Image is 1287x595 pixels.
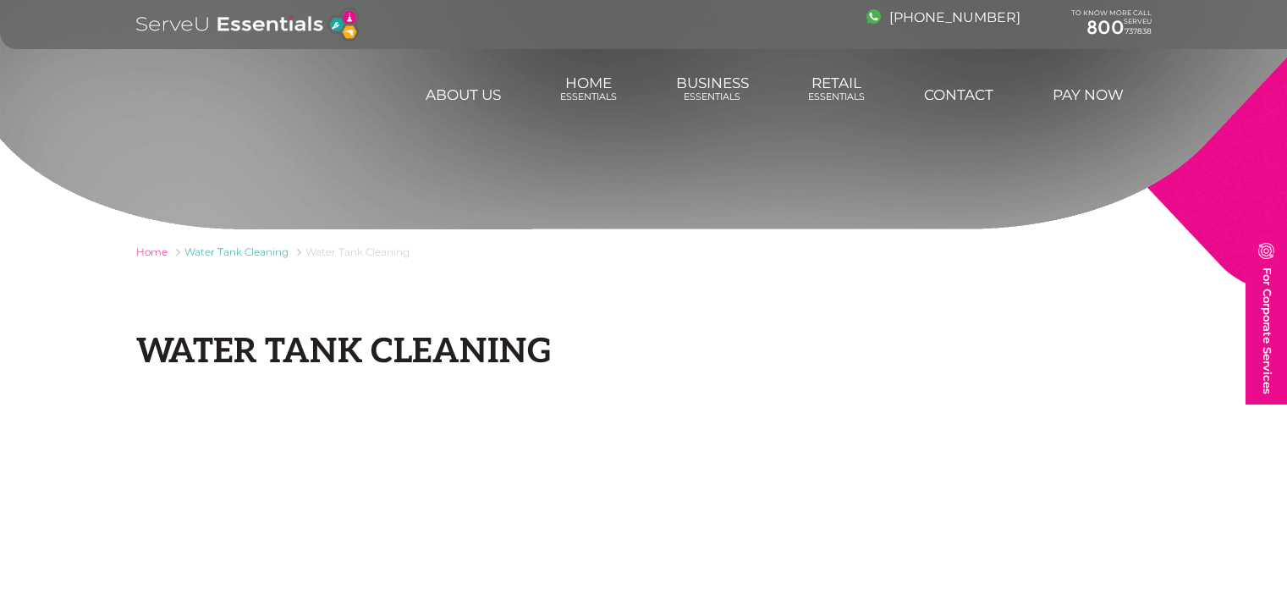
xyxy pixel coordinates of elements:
[676,91,749,102] span: Essentials
[1086,16,1125,39] span: 800
[674,66,751,112] a: BusinessEssentials
[1071,17,1152,39] a: 800737838
[866,9,1020,25] a: [PHONE_NUMBER]
[558,66,619,112] a: HomeEssentials
[423,78,503,112] a: About us
[136,332,1152,372] h2: Water Tank Cleaning
[806,66,867,112] a: RetailEssentials
[866,9,881,24] img: image
[921,78,996,112] a: Contact
[184,245,289,258] a: Water Tank Cleaning
[560,91,617,102] span: Essentials
[1258,243,1274,259] img: image
[1246,233,1287,405] a: For Corporate Services
[136,245,168,258] a: Home
[1050,78,1126,112] a: Pay Now
[305,245,410,258] span: Water Tank Cleaning
[136,8,359,41] img: logo
[808,91,865,102] span: Essentials
[1071,9,1152,40] div: TO KNOW MORE CALL SERVEU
